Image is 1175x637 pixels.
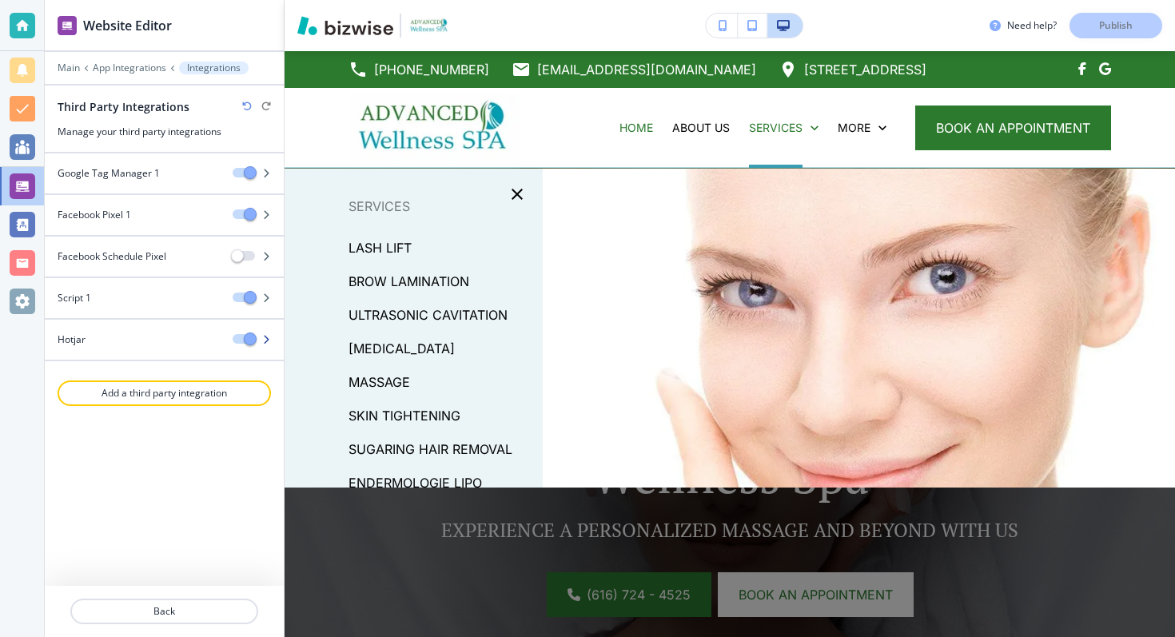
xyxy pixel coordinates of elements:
[58,249,166,264] h4: Facebook Schedule Pixel
[58,332,86,347] h4: Hotjar
[672,120,730,136] p: ABOUT US
[749,120,803,136] p: SERVICES
[45,320,284,361] div: Hotjar
[187,62,241,74] p: Integrations
[297,16,393,35] img: Bizwise Logo
[349,94,520,161] img: Advanced Wellness Spa
[58,125,271,139] h3: Manage your third party integrations
[70,599,258,624] button: Back
[45,278,284,320] div: Script 1
[45,195,284,237] div: Facebook Pixel 1
[58,380,271,406] button: Add a third party integration
[349,269,469,293] p: BROW LAMINATION
[179,62,249,74] button: Integrations
[537,58,756,82] p: [EMAIL_ADDRESS][DOMAIN_NAME]
[93,62,166,74] button: App Integrations
[349,336,455,360] p: [MEDICAL_DATA]
[58,291,91,305] h4: Script 1
[59,386,269,400] p: Add a third party integration
[45,153,284,195] div: Google Tag Manager 1
[349,370,410,394] p: MASSAGE
[349,404,460,428] p: SKIN TIGHTENING
[45,237,284,278] div: Facebook Schedule PixelMissing Input. Please add your code.
[58,62,80,74] button: Main
[58,98,189,115] h2: Third Party Integrations
[349,437,512,461] p: SUGARING HAIR REMOVAL
[285,194,543,218] p: SERVICES
[619,120,653,136] p: HOME
[72,604,257,619] p: Back
[838,120,870,136] p: More
[374,58,489,82] p: [PHONE_NUMBER]
[58,208,131,222] h4: Facebook Pixel 1
[233,251,255,262] span: Missing Input. Please add your code.
[1007,18,1057,33] h3: Need help?
[58,16,77,35] img: editor icon
[58,166,160,181] h4: Google Tag Manager 1
[349,236,412,260] p: LASH LIFT
[349,303,508,327] p: ULTRASONIC CAVITATION
[804,58,926,82] p: [STREET_ADDRESS]
[349,471,530,519] p: ENDERMOLOGIE LIPO MASSAGE PLUS FACE
[936,118,1090,137] span: book an appointment
[408,17,451,34] img: Your Logo
[83,16,172,35] h2: Website Editor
